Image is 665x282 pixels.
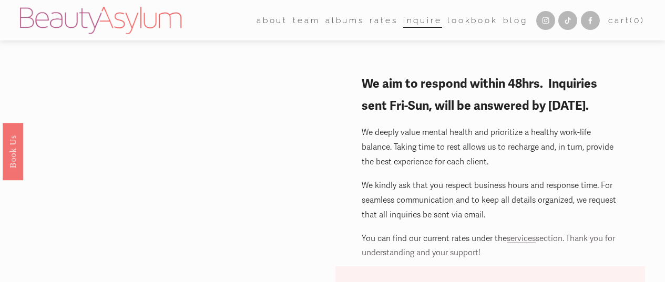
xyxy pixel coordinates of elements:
[293,13,320,28] span: team
[362,76,600,113] strong: We aim to respond within 48hrs. Inquiries sent Fri-Sun, will be answered by [DATE].
[447,12,498,28] a: Lookbook
[634,15,641,25] span: 0
[20,7,181,34] img: Beauty Asylum | Bridal Hair &amp; Makeup Charlotte &amp; Atlanta
[630,15,645,25] span: ( )
[325,12,364,28] a: albums
[581,11,600,30] a: Facebook
[370,12,397,28] a: Rates
[558,11,577,30] a: TikTok
[257,12,288,28] a: folder dropdown
[362,126,619,170] p: We deeply value mental health and prioritize a healthy work-life balance. Taking time to rest all...
[507,234,536,244] a: services
[3,122,23,180] a: Book Us
[403,12,442,28] a: Inquire
[362,179,619,223] p: We kindly ask that you respect business hours and response time. For seamless communication and t...
[503,12,527,28] a: Blog
[293,12,320,28] a: folder dropdown
[608,13,645,28] a: 0 items in cart
[536,11,555,30] a: Instagram
[362,232,619,261] p: You can find our current rates under the
[257,13,288,28] span: about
